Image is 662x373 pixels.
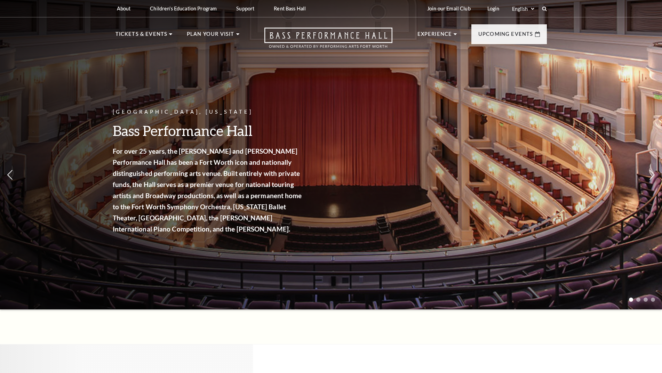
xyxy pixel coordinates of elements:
[113,108,304,116] p: [GEOGRAPHIC_DATA], [US_STATE]
[478,30,533,42] p: Upcoming Events
[113,147,302,233] strong: For over 25 years, the [PERSON_NAME] and [PERSON_NAME] Performance Hall has been a Fort Worth ico...
[113,122,304,139] h3: Bass Performance Hall
[187,30,234,42] p: Plan Your Visit
[274,6,306,11] p: Rent Bass Hall
[150,6,217,11] p: Children's Education Program
[115,30,168,42] p: Tickets & Events
[117,6,131,11] p: About
[511,6,535,12] select: Select:
[236,6,254,11] p: Support
[417,30,452,42] p: Experience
